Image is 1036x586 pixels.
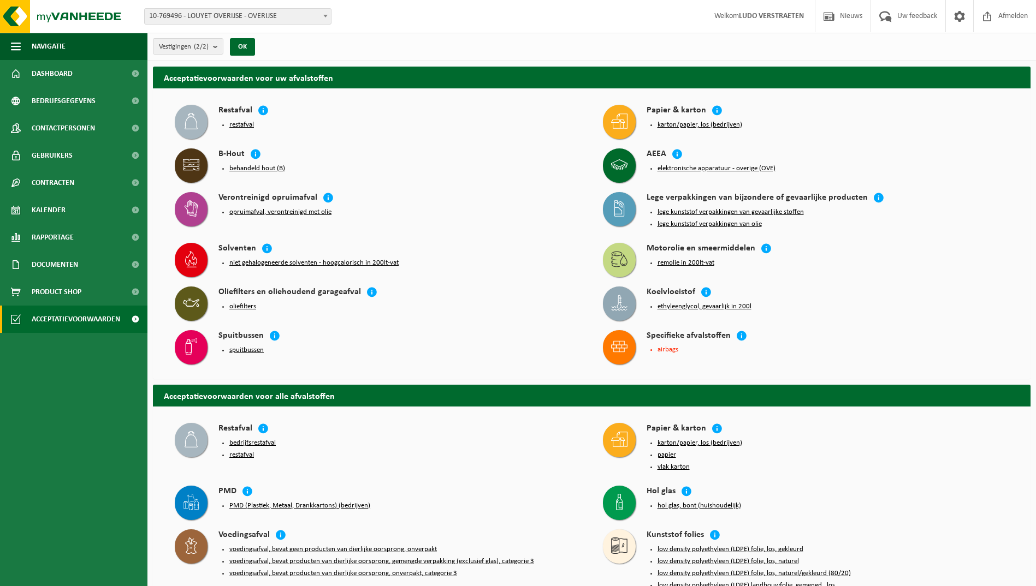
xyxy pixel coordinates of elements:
[647,286,695,299] h4: Koelvloeistof
[32,306,120,333] span: Acceptatievoorwaarden
[218,105,252,117] h4: Restafval
[739,12,804,20] strong: LUDO VERSTRAETEN
[658,501,741,510] button: hol glas, bont (huishoudelijk)
[229,121,254,129] button: restafval
[229,259,399,267] button: niet gehalogeneerde solventen - hoogcalorisch in 200lt-vat
[32,224,74,251] span: Rapportage
[647,148,666,161] h4: AEEA
[153,38,223,55] button: Vestigingen(2/2)
[32,251,78,278] span: Documenten
[218,286,361,299] h4: Oliefilters en oliehoudend garageafval
[32,33,66,60] span: Navigatie
[218,148,245,161] h4: B-Hout
[229,302,256,311] button: oliefilters
[229,569,457,578] button: voedingsafval, bevat producten van dierlijke oorsprong, onverpakt, categorie 3
[658,121,742,129] button: karton/papier, los (bedrijven)
[145,9,331,24] span: 10-769496 - LOUYET OVERIJSE - OVERIJSE
[658,302,751,311] button: ethyleenglycol, gevaarlijk in 200l
[658,208,804,217] button: lege kunststof verpakkingen van gevaarlijke stoffen
[218,529,270,542] h4: Voedingsafval
[230,38,255,56] button: OK
[229,164,285,173] button: behandeld hout (B)
[647,105,706,117] h4: Papier & karton
[32,278,81,306] span: Product Shop
[32,142,73,169] span: Gebruikers
[658,569,851,578] button: low density polyethyleen (LDPE) folie, los, naturel/gekleurd (80/20)
[229,346,264,355] button: spuitbussen
[647,486,676,498] h4: Hol glas
[229,439,276,447] button: bedrijfsrestafval
[658,451,676,459] button: papier
[647,192,868,205] h4: Lege verpakkingen van bijzondere of gevaarlijke producten
[658,259,714,267] button: remolie in 200lt-vat
[647,529,704,542] h4: Kunststof folies
[658,164,775,173] button: elektronische apparatuur - overige (OVE)
[194,43,209,50] count: (2/2)
[647,423,706,435] h4: Papier & karton
[658,346,1009,353] li: airbags
[218,243,256,255] h4: Solventen
[153,67,1031,88] h2: Acceptatievoorwaarden voor uw afvalstoffen
[647,330,731,343] h4: Specifieke afvalstoffen
[658,220,762,229] button: lege kunststof verpakkingen van olie
[32,115,95,142] span: Contactpersonen
[658,545,803,554] button: low density polyethyleen (LDPE) folie, los, gekleurd
[32,60,73,87] span: Dashboard
[32,196,66,224] span: Kalender
[229,557,534,566] button: voedingsafval, bevat producten van dierlijke oorsprong, gemengde verpakking (exclusief glas), cat...
[658,557,799,566] button: low density polyethyleen (LDPE) folie, los, naturel
[218,423,252,435] h4: Restafval
[218,192,317,205] h4: Verontreinigd opruimafval
[218,486,236,498] h4: PMD
[144,8,331,25] span: 10-769496 - LOUYET OVERIJSE - OVERIJSE
[32,169,74,196] span: Contracten
[229,451,254,459] button: restafval
[218,330,264,343] h4: Spuitbussen
[229,208,331,217] button: opruimafval, verontreinigd met olie
[32,87,96,115] span: Bedrijfsgegevens
[159,39,209,55] span: Vestigingen
[153,385,1031,406] h2: Acceptatievoorwaarden voor alle afvalstoffen
[229,545,437,554] button: voedingsafval, bevat geen producten van dierlijke oorsprong, onverpakt
[647,243,755,255] h4: Motorolie en smeermiddelen
[658,439,742,447] button: karton/papier, los (bedrijven)
[229,501,370,510] button: PMD (Plastiek, Metaal, Drankkartons) (bedrijven)
[658,463,690,471] button: vlak karton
